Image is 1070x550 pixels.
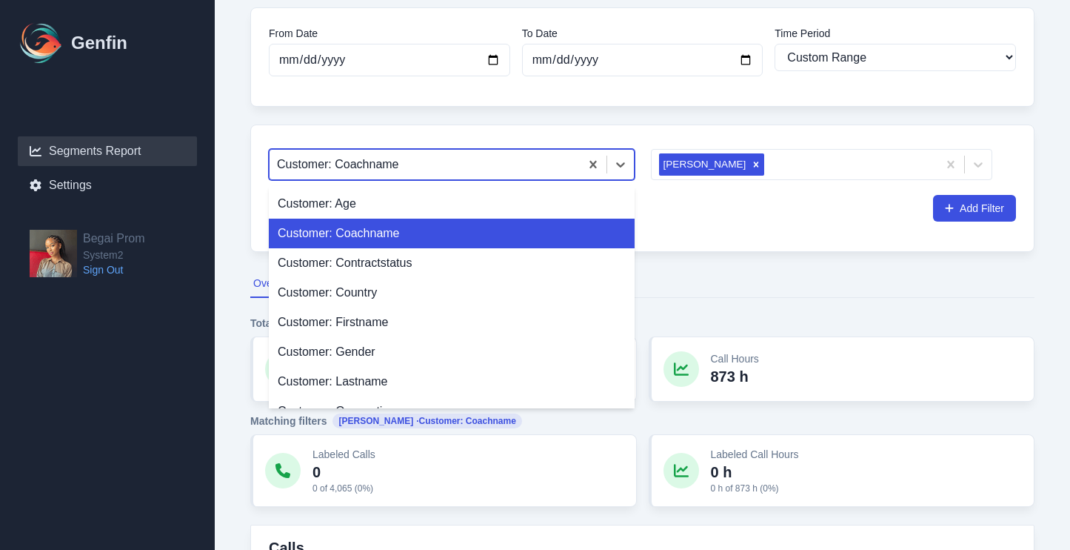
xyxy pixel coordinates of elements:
[71,31,127,55] h1: Genfin
[269,278,635,308] div: Customer: Country
[269,337,635,367] div: Customer: Gender
[269,26,510,41] label: From Date
[30,230,77,277] img: Begai Prom
[522,26,763,41] label: To Date
[250,316,1034,331] h4: Totals (date range)
[711,366,759,387] p: 873 h
[250,270,299,298] button: Overview
[748,153,764,176] div: Remove Yaritza Santiago
[83,248,145,262] span: System2
[269,367,635,397] div: Customer: Lastname
[312,483,375,494] p: 0 of 4,065 (0%)
[711,351,759,366] p: Call Hours
[711,447,799,462] p: Labeled Call Hours
[269,308,635,337] div: Customer: Firstname
[312,447,375,462] p: Labeled Calls
[250,414,1034,428] h4: Matching filters
[18,136,197,166] a: Segments Report
[83,262,145,277] a: Sign Out
[269,219,635,248] div: Customer: Coachname
[416,415,516,427] span: · Customer: Coachname
[775,26,1016,41] label: Time Period
[269,248,635,278] div: Customer: Contractstatus
[711,483,799,494] p: 0 h of 873 h (0%)
[83,230,145,248] h2: Begai Prom
[933,195,1016,222] button: Add Filter
[18,19,65,67] img: Logo
[659,153,749,176] div: [PERSON_NAME]
[312,462,375,483] p: 0
[332,414,521,428] span: [PERSON_NAME]
[269,189,635,219] div: Customer: Age
[711,462,799,483] p: 0 h
[269,397,635,426] div: Customer: Occupation
[18,170,197,200] a: Settings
